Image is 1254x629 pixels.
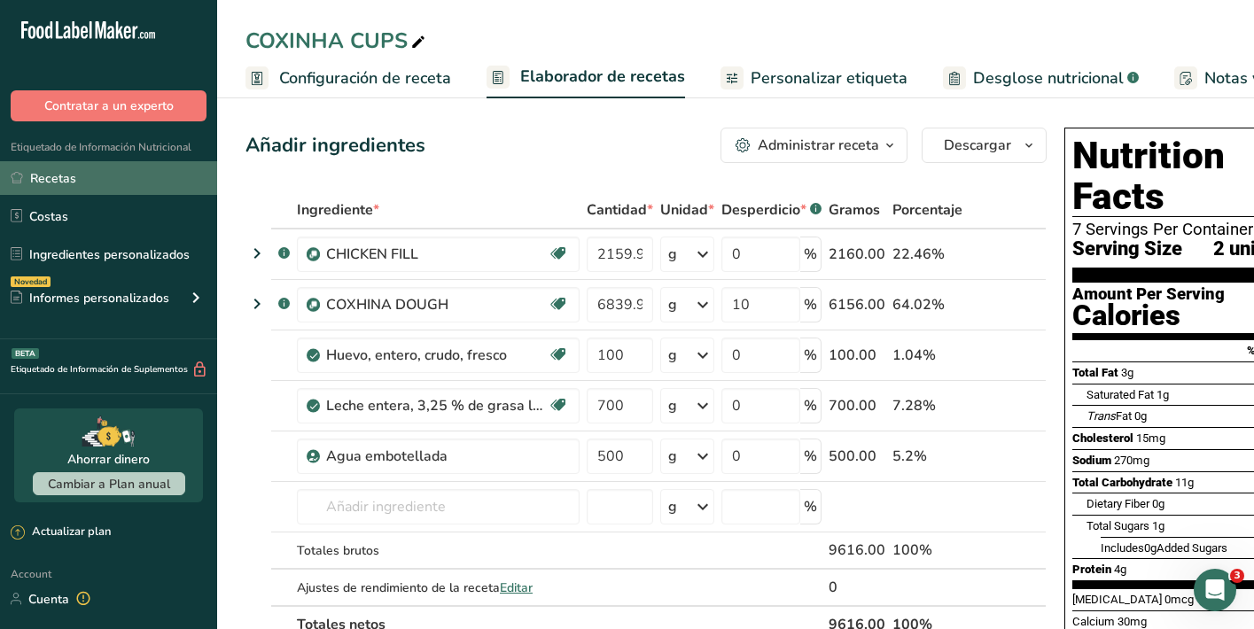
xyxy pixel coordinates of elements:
div: Añadir ingredientes [245,131,425,160]
span: Ingrediente [297,199,379,221]
span: 270mg [1114,454,1149,467]
span: Porcentaje [892,199,962,221]
button: Administrar receta [720,128,907,163]
div: 0 [829,577,885,598]
span: 1g [1157,388,1169,401]
span: Elaborador de recetas [520,65,685,89]
div: Novedad [11,276,51,287]
span: 3 [1230,569,1244,583]
div: 22.46% [892,244,962,265]
span: 0g [1134,409,1147,423]
span: Descargar [944,135,1011,156]
div: Huevo, entero, crudo, fresco [326,345,548,366]
div: 7.28% [892,395,962,416]
div: COXHINA DOUGH [326,294,548,315]
button: Contratar a un experto [11,90,206,121]
span: Calcium [1072,615,1115,628]
div: 100% [892,540,962,561]
div: 100.00 [829,345,885,366]
div: g [668,496,677,517]
span: Configuración de receta [279,66,451,90]
div: BETA [12,348,39,359]
span: Total Sugars [1087,519,1149,532]
div: Administrar receta [758,135,879,156]
span: Sodium [1072,454,1111,467]
input: Añadir ingrediente [297,489,580,524]
div: g [668,446,677,467]
div: g [668,345,677,366]
span: Cantidad [587,199,653,221]
iframe: Intercom live chat [1194,569,1236,611]
div: Totales brutos [297,541,580,560]
span: 30mg [1118,615,1147,628]
span: 11g [1175,476,1194,489]
div: 2160.00 [829,244,885,265]
span: Dietary Fiber [1087,497,1149,510]
span: Includes Added Sugars [1101,541,1227,555]
div: 9616.00 [829,540,885,561]
span: Personalizar etiqueta [751,66,907,90]
span: Fat [1087,409,1132,423]
div: 500.00 [829,446,885,467]
span: Total Fat [1072,366,1118,379]
button: Descargar [922,128,1047,163]
i: Trans [1087,409,1116,423]
div: Calories [1072,303,1225,329]
div: Desperdicio [721,199,822,221]
span: 4g [1114,563,1126,576]
a: Desglose nutricional [943,58,1139,98]
span: 0g [1152,497,1164,510]
span: Gramos [829,199,880,221]
div: Agua embotellada [326,446,548,467]
div: CHICKEN FILL [326,244,548,265]
button: Cambiar a Plan anual [33,472,185,495]
span: Total Carbohydrate [1072,476,1172,489]
a: Configuración de receta [245,58,451,98]
span: 0mcg [1164,593,1194,606]
img: Sub Recipe [307,299,320,312]
span: Cholesterol [1072,431,1133,445]
div: Actualizar plan [11,524,111,541]
div: Ajustes de rendimiento de la receta [297,579,580,597]
div: Amount Per Serving [1072,286,1225,303]
span: [MEDICAL_DATA] [1072,593,1162,606]
div: Ahorrar dinero [67,450,150,469]
div: g [668,395,677,416]
span: Unidad [660,199,714,221]
img: Sub Recipe [307,248,320,261]
span: 15mg [1136,431,1165,445]
a: Personalizar etiqueta [720,58,907,98]
div: 6156.00 [829,294,885,315]
span: Saturated Fat [1087,388,1154,401]
span: Protein [1072,563,1111,576]
div: COXINHA CUPS [245,25,429,57]
span: Editar [500,579,533,596]
span: 1g [1152,519,1164,532]
span: Serving Size [1072,238,1182,260]
div: g [668,244,677,265]
span: Cambiar a Plan anual [48,476,170,493]
a: Elaborador de recetas [487,57,685,99]
div: Informes personalizados [11,289,169,307]
span: 3g [1121,366,1133,379]
div: g [668,294,677,315]
span: Desglose nutricional [973,66,1124,90]
div: 1.04% [892,345,962,366]
span: 0g [1144,541,1157,555]
div: 700.00 [829,395,885,416]
div: Leche entera, 3,25 % de grasa láctea, sin vitamina A ni vitamina D añadidas [326,395,548,416]
div: 5.2% [892,446,962,467]
div: 64.02% [892,294,962,315]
